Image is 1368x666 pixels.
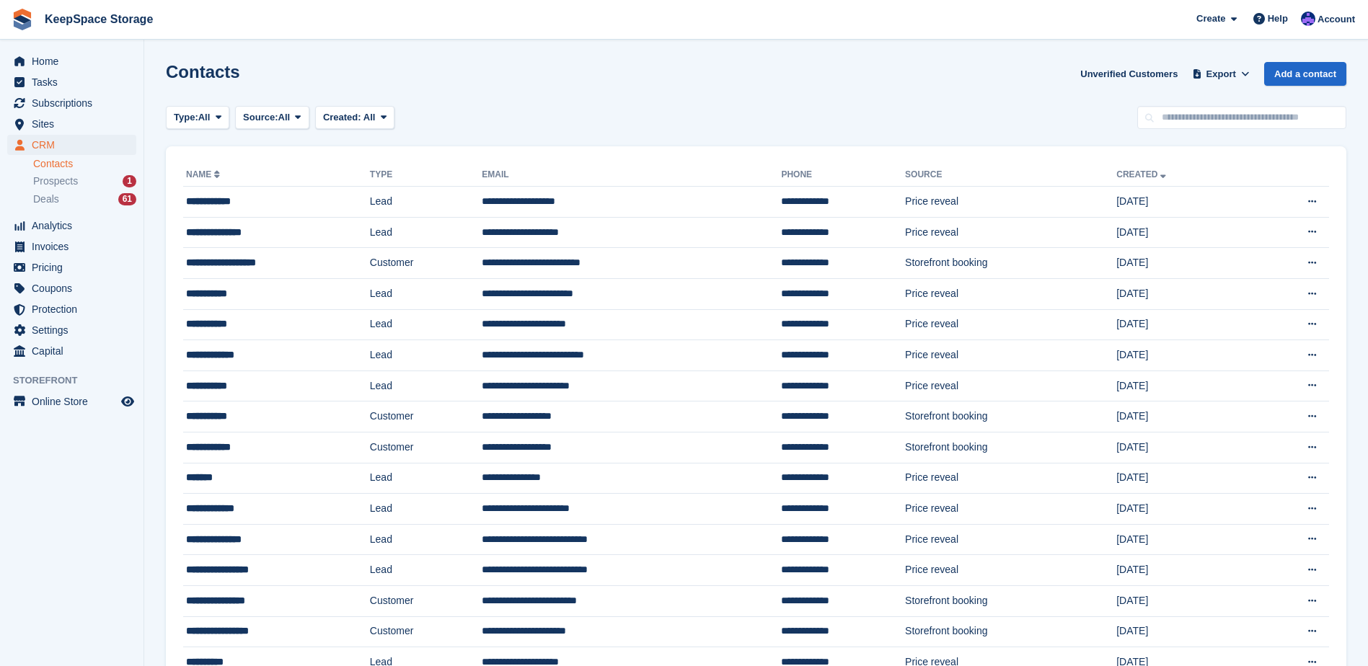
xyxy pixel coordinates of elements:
a: menu [7,135,136,155]
td: Customer [370,248,482,279]
th: Source [905,164,1116,187]
td: Lead [370,278,482,309]
span: All [198,110,211,125]
a: menu [7,236,136,257]
td: Lead [370,370,482,401]
img: stora-icon-8386f47178a22dfd0bd8f6a31ec36ba5ce8667c1dd55bd0f319d3a0aa187defe.svg [12,9,33,30]
td: Price reveal [905,309,1116,340]
a: menu [7,51,136,71]
a: menu [7,257,136,277]
td: Customer [370,616,482,647]
a: menu [7,72,136,92]
a: menu [7,93,136,113]
td: [DATE] [1116,187,1251,218]
span: CRM [32,135,118,155]
td: [DATE] [1116,401,1251,432]
a: menu [7,320,136,340]
td: Customer [370,585,482,616]
td: Lead [370,555,482,586]
th: Phone [781,164,905,187]
td: Price reveal [905,187,1116,218]
td: Storefront booking [905,401,1116,432]
span: Deals [33,192,59,206]
span: Created: [323,112,361,123]
a: Preview store [119,393,136,410]
span: All [363,112,376,123]
span: Source: [243,110,278,125]
span: Invoices [32,236,118,257]
span: Help [1268,12,1288,26]
td: Customer [370,432,482,463]
td: [DATE] [1116,494,1251,525]
td: Lead [370,187,482,218]
span: Prospects [33,174,78,188]
span: Protection [32,299,118,319]
td: [DATE] [1116,585,1251,616]
span: Account [1318,12,1355,27]
a: Contacts [33,157,136,171]
a: Created [1116,169,1169,179]
td: Price reveal [905,217,1116,248]
a: Unverified Customers [1074,62,1183,86]
span: Sites [32,114,118,134]
td: [DATE] [1116,616,1251,647]
h1: Contacts [166,62,240,81]
span: Export [1206,67,1236,81]
td: Price reveal [905,494,1116,525]
td: Price reveal [905,524,1116,555]
td: Storefront booking [905,432,1116,463]
a: Add a contact [1264,62,1346,86]
a: Deals 61 [33,192,136,207]
td: Price reveal [905,278,1116,309]
td: Price reveal [905,555,1116,586]
td: [DATE] [1116,217,1251,248]
td: [DATE] [1116,432,1251,463]
a: menu [7,278,136,298]
span: Tasks [32,72,118,92]
span: Storefront [13,373,144,388]
td: Lead [370,340,482,371]
span: Settings [32,320,118,340]
a: menu [7,216,136,236]
td: Lead [370,309,482,340]
button: Source: All [235,106,309,130]
span: Capital [32,341,118,361]
a: KeepSpace Storage [39,7,159,31]
div: 61 [118,193,136,205]
span: Subscriptions [32,93,118,113]
span: Coupons [32,278,118,298]
th: Email [482,164,781,187]
td: [DATE] [1116,370,1251,401]
span: Home [32,51,118,71]
td: Lead [370,463,482,494]
a: menu [7,341,136,361]
td: [DATE] [1116,278,1251,309]
button: Type: All [166,106,229,130]
span: Pricing [32,257,118,277]
a: Prospects 1 [33,174,136,189]
td: [DATE] [1116,248,1251,279]
a: Name [186,169,223,179]
span: All [278,110,291,125]
td: Lead [370,494,482,525]
a: menu [7,299,136,319]
td: Price reveal [905,340,1116,371]
td: Lead [370,524,482,555]
span: Analytics [32,216,118,236]
td: Lead [370,217,482,248]
img: Chloe Clark [1301,12,1315,26]
td: Price reveal [905,463,1116,494]
td: [DATE] [1116,463,1251,494]
td: Customer [370,401,482,432]
span: Create [1196,12,1225,26]
td: [DATE] [1116,309,1251,340]
td: Storefront booking [905,585,1116,616]
div: 1 [123,175,136,187]
button: Export [1189,62,1253,86]
td: [DATE] [1116,555,1251,586]
button: Created: All [315,106,394,130]
a: menu [7,114,136,134]
td: Price reveal [905,370,1116,401]
td: Storefront booking [905,248,1116,279]
td: Storefront booking [905,616,1116,647]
